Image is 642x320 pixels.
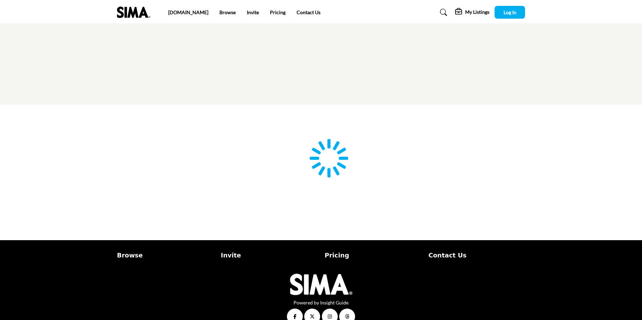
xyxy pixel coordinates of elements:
[221,251,317,260] a: Invite
[504,9,516,15] span: Log In
[465,9,489,15] h5: My Listings
[270,9,286,15] a: Pricing
[219,9,236,15] a: Browse
[428,251,525,260] a: Contact Us
[117,251,214,260] a: Browse
[293,300,349,305] a: Powered by Insight Guide
[290,274,352,295] img: No Site Logo
[168,9,208,15] a: [DOMAIN_NAME]
[297,9,320,15] a: Contact Us
[433,7,452,18] a: Search
[455,8,489,17] div: My Listings
[325,251,421,260] a: Pricing
[495,6,525,19] button: Log In
[247,9,259,15] a: Invite
[117,7,154,18] img: Site Logo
